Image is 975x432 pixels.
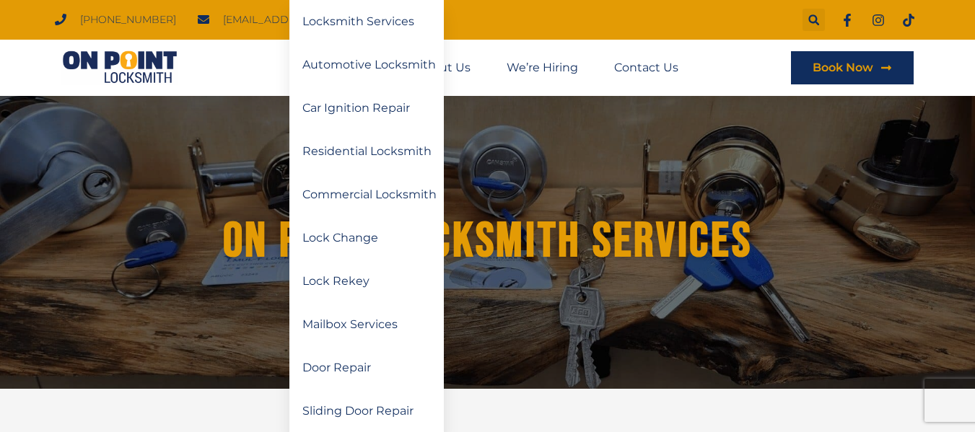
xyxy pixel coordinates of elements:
h1: On Point Locksmith Services [99,214,877,268]
a: Mailbox Services [289,303,444,346]
a: Car Ignition Repair [289,87,444,130]
a: Residential Locksmith [289,130,444,173]
div: Search [803,9,825,31]
span: Book Now [813,62,873,74]
a: Commercial Locksmith [289,173,444,216]
a: We’re Hiring [507,51,578,84]
span: [PHONE_NUMBER] [76,10,176,30]
a: Lock Change [289,216,444,260]
a: Book Now [791,51,914,84]
span: [EMAIL_ADDRESS][DOMAIN_NAME] [219,10,405,30]
a: Automotive Locksmith [289,43,444,87]
a: Lock Rekey [289,260,444,303]
nav: Menu [289,51,678,84]
a: Door Repair [289,346,444,389]
a: Contact Us [614,51,678,84]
